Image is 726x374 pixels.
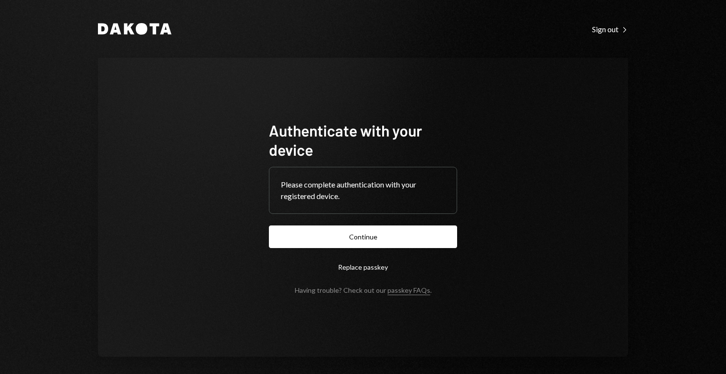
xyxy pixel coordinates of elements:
button: Continue [269,225,457,248]
div: Please complete authentication with your registered device. [281,179,445,202]
h1: Authenticate with your device [269,121,457,159]
div: Having trouble? Check out our . [295,286,432,294]
a: Sign out [592,24,628,34]
a: passkey FAQs [387,286,430,295]
button: Replace passkey [269,256,457,278]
